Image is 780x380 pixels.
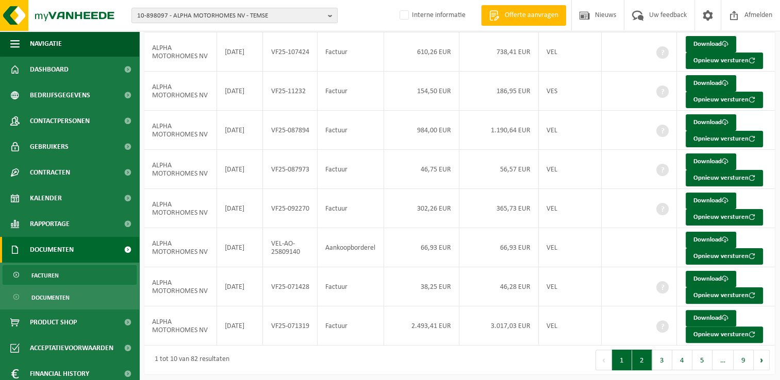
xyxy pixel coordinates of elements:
[144,32,217,72] td: ALPHA MOTORHOMES NV
[30,211,70,237] span: Rapportage
[31,266,59,285] span: Facturen
[217,228,263,267] td: [DATE]
[539,150,602,189] td: VEL
[30,108,90,134] span: Contactpersonen
[384,72,459,111] td: 154,50 EUR
[318,267,384,306] td: Factuur
[686,114,736,131] a: Download
[686,53,763,69] button: Opnieuw versturen
[539,228,602,267] td: VEL
[459,189,539,228] td: 365,73 EUR
[30,82,90,108] span: Bedrijfsgegevens
[30,57,69,82] span: Dashboard
[481,5,566,26] a: Offerte aanvragen
[539,72,602,111] td: VES
[686,36,736,53] a: Download
[686,287,763,304] button: Opnieuw versturen
[384,267,459,306] td: 38,25 EUR
[459,111,539,150] td: 1.190,64 EUR
[686,170,763,186] button: Opnieuw versturen
[144,228,217,267] td: ALPHA MOTORHOMES NV
[318,111,384,150] td: Factuur
[30,309,77,335] span: Product Shop
[217,32,263,72] td: [DATE]
[384,228,459,267] td: 66,93 EUR
[30,134,69,160] span: Gebruikers
[30,185,62,211] span: Kalender
[459,32,539,72] td: 738,41 EUR
[652,350,672,370] button: 3
[754,350,770,370] button: Next
[217,306,263,346] td: [DATE]
[150,351,229,369] div: 1 tot 10 van 82 resultaten
[263,32,317,72] td: VF25-107424
[217,72,263,111] td: [DATE]
[686,310,736,326] a: Download
[539,306,602,346] td: VEL
[263,150,317,189] td: VF25-087973
[686,75,736,92] a: Download
[144,72,217,111] td: ALPHA MOTORHOMES NV
[31,288,70,307] span: Documenten
[144,150,217,189] td: ALPHA MOTORHOMES NV
[539,32,602,72] td: VEL
[318,189,384,228] td: Factuur
[686,271,736,287] a: Download
[686,92,763,108] button: Opnieuw versturen
[144,111,217,150] td: ALPHA MOTORHOMES NV
[144,189,217,228] td: ALPHA MOTORHOMES NV
[539,267,602,306] td: VEL
[137,8,324,24] span: 10-898097 - ALPHA MOTORHOMES NV - TEMSE
[263,267,317,306] td: VF25-071428
[632,350,652,370] button: 2
[397,8,466,23] label: Interne informatie
[30,31,62,57] span: Navigatie
[263,111,317,150] td: VF25-087894
[459,267,539,306] td: 46,28 EUR
[144,306,217,346] td: ALPHA MOTORHOMES NV
[318,228,384,267] td: Aankoopborderel
[686,193,736,209] a: Download
[384,306,459,346] td: 2.493,41 EUR
[712,350,734,370] span: …
[263,189,317,228] td: VF25-092270
[686,209,763,226] button: Opnieuw versturen
[384,189,459,228] td: 302,26 EUR
[539,111,602,150] td: VEL
[217,267,263,306] td: [DATE]
[612,350,632,370] button: 1
[686,232,736,248] a: Download
[318,306,384,346] td: Factuur
[263,306,317,346] td: VF25-071319
[3,265,137,285] a: Facturen
[686,248,763,265] button: Opnieuw versturen
[318,72,384,111] td: Factuur
[384,111,459,150] td: 984,00 EUR
[686,131,763,147] button: Opnieuw versturen
[318,32,384,72] td: Factuur
[734,350,754,370] button: 9
[384,32,459,72] td: 610,26 EUR
[539,189,602,228] td: VEL
[686,153,736,170] a: Download
[692,350,712,370] button: 5
[217,111,263,150] td: [DATE]
[217,150,263,189] td: [DATE]
[30,335,113,361] span: Acceptatievoorwaarden
[217,189,263,228] td: [DATE]
[318,150,384,189] td: Factuur
[459,150,539,189] td: 56,57 EUR
[30,237,74,263] span: Documenten
[30,160,70,185] span: Contracten
[672,350,692,370] button: 4
[3,287,137,307] a: Documenten
[595,350,612,370] button: Previous
[459,306,539,346] td: 3.017,03 EUR
[384,150,459,189] td: 46,75 EUR
[502,10,561,21] span: Offerte aanvragen
[686,326,763,343] button: Opnieuw versturen
[459,228,539,267] td: 66,93 EUR
[263,72,317,111] td: VF25-11232
[263,228,317,267] td: VEL-AO-25809140
[459,72,539,111] td: 186,95 EUR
